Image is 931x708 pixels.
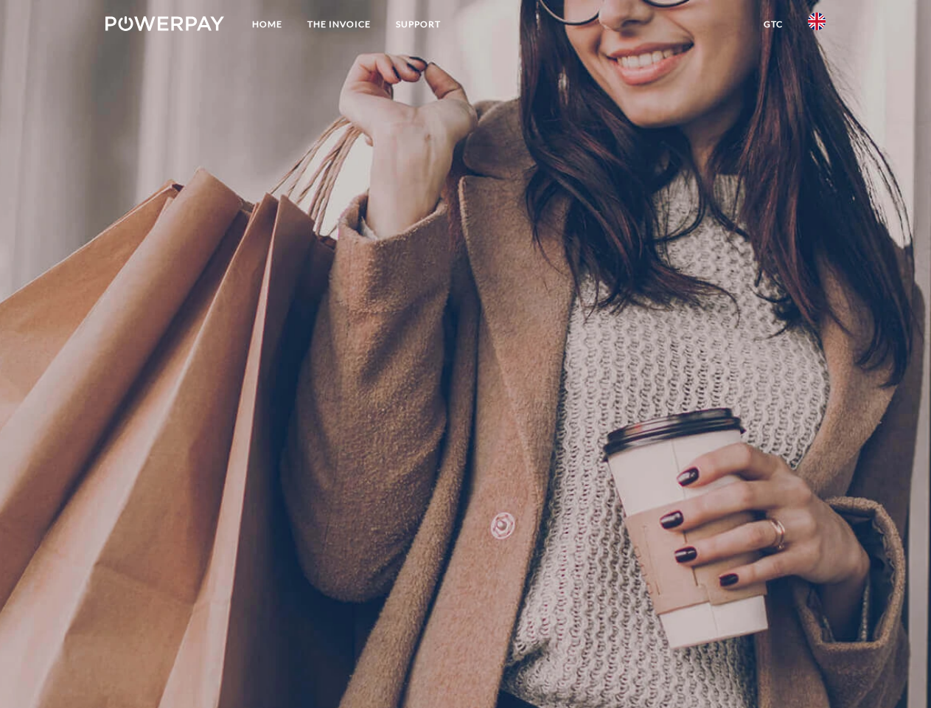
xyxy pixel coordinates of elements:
[383,11,453,38] a: Support
[295,11,383,38] a: THE INVOICE
[240,11,295,38] a: Home
[751,11,795,38] a: GTC
[808,13,826,30] img: en
[105,16,224,31] img: logo-powerpay-white.svg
